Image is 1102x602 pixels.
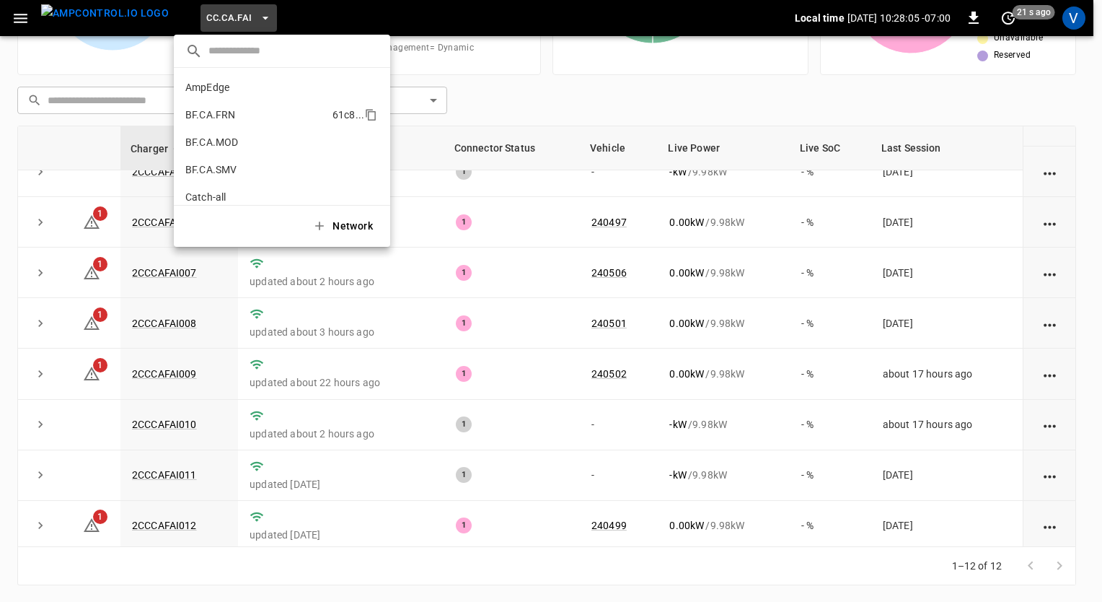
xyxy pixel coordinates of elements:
button: Network [304,211,384,241]
p: Catch-all [185,190,326,204]
p: BF.CA.MOD [185,135,326,149]
p: AmpEdge [185,80,326,95]
div: copy [363,106,379,123]
p: BF.CA.SMV [185,162,328,177]
p: BF.CA.FRN [185,108,327,122]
